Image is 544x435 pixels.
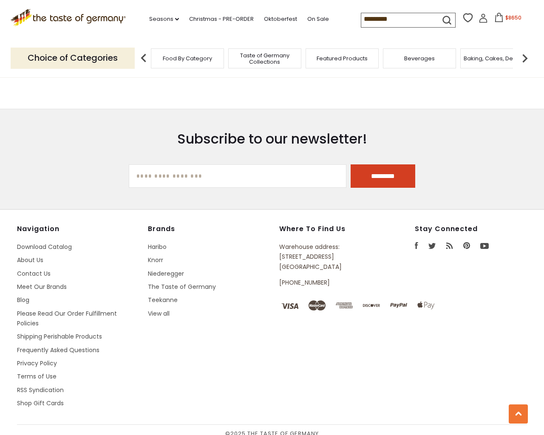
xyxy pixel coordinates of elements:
h4: Brands [148,225,270,233]
a: Featured Products [317,55,368,62]
p: [PHONE_NUMBER] [279,278,376,288]
a: RSS Syndication [17,386,64,394]
img: previous arrow [135,50,152,67]
h3: Subscribe to our newsletter! [129,130,415,147]
a: Knorr [148,256,163,264]
a: Beverages [404,55,435,62]
a: Food By Category [163,55,212,62]
a: Niederegger [148,269,184,278]
a: Oktoberfest [264,14,297,24]
span: $8650 [505,14,521,21]
a: Download Catalog [17,243,72,251]
h4: Stay Connected [415,225,527,233]
a: The Taste of Germany [148,282,216,291]
p: Warehouse address: [STREET_ADDRESS] [GEOGRAPHIC_DATA] [279,242,376,272]
a: Frequently Asked Questions [17,346,99,354]
a: Please Read Our Order Fulfillment Policies [17,309,117,328]
a: Christmas - PRE-ORDER [189,14,254,24]
a: Meet Our Brands [17,282,67,291]
a: Baking, Cakes, Desserts [464,55,530,62]
a: On Sale [307,14,329,24]
a: Contact Us [17,269,51,278]
a: Privacy Policy [17,359,57,367]
a: Shop Gift Cards [17,399,64,407]
p: Choice of Categories [11,48,135,68]
a: About Us [17,256,43,264]
a: Shipping Perishable Products [17,332,102,341]
a: Blog [17,296,29,304]
button: $8650 [490,13,526,25]
h4: Where to find us [279,225,376,233]
a: Seasons [149,14,179,24]
img: next arrow [516,50,533,67]
a: Taste of Germany Collections [231,52,299,65]
a: Terms of Use [17,372,57,381]
h4: Navigation [17,225,139,233]
a: Haribo [148,243,167,251]
a: View all [148,309,170,318]
a: Teekanne [148,296,178,304]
